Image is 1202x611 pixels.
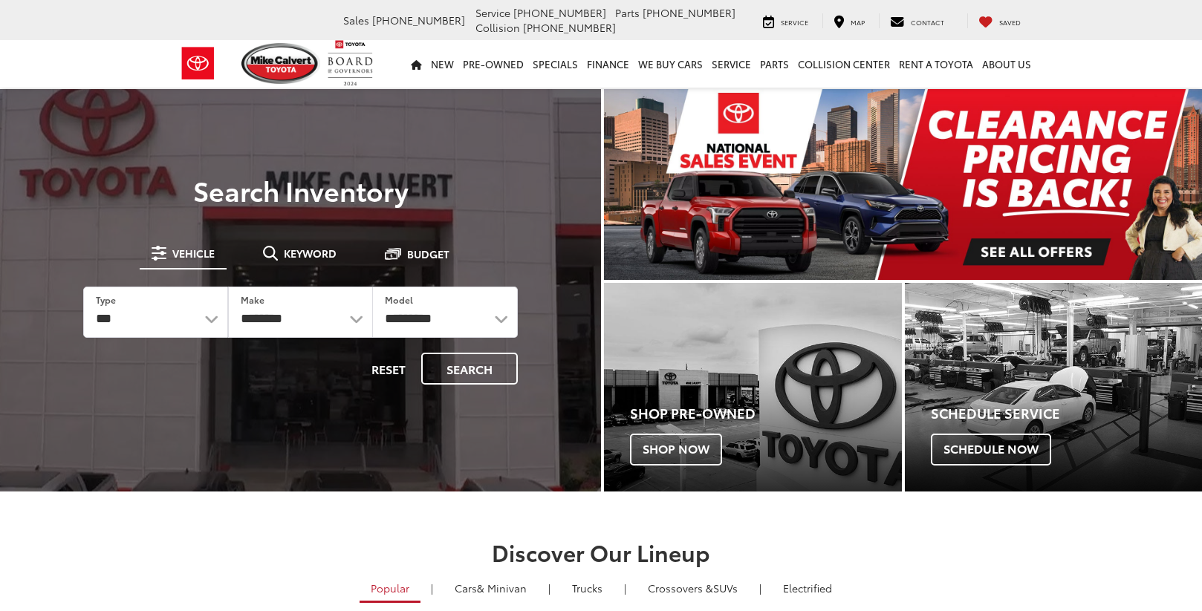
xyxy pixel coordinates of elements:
label: Make [241,293,264,306]
img: Clearance Pricing Is Back [604,89,1202,280]
button: Search [421,353,518,385]
a: Electrified [772,575,843,601]
span: [PHONE_NUMBER] [643,5,735,20]
a: Service [752,13,819,28]
a: New [426,40,458,88]
span: Sales [343,13,369,27]
a: Service [707,40,756,88]
a: Pre-Owned [458,40,528,88]
a: WE BUY CARS [634,40,707,88]
li: | [427,581,437,595]
span: Crossovers & [648,581,713,595]
li: | [756,581,765,595]
span: [PHONE_NUMBER] [523,20,616,35]
h3: Search Inventory [62,175,539,205]
a: Collision Center [793,40,894,88]
li: | [620,581,630,595]
a: Contact [879,13,955,28]
img: Toyota [170,39,226,88]
img: Mike Calvert Toyota [241,43,320,84]
span: Keyword [284,248,337,258]
span: Collision [475,20,520,35]
label: Type [96,293,116,306]
span: Parts [615,5,640,20]
span: Vehicle [172,248,215,258]
div: Toyota [604,283,902,491]
h2: Discover Our Lineup [77,540,1125,564]
span: [PHONE_NUMBER] [372,13,465,27]
span: Saved [999,17,1021,27]
span: Service [781,17,808,27]
div: carousel slide number 1 of 1 [604,89,1202,280]
a: Specials [528,40,582,88]
span: Schedule Now [931,434,1051,465]
a: Cars [444,575,538,601]
a: Popular [360,575,420,603]
label: Model [385,293,413,306]
a: Finance [582,40,634,88]
span: Budget [407,249,449,259]
a: About Us [978,40,1036,88]
span: Contact [911,17,944,27]
span: [PHONE_NUMBER] [513,5,606,20]
a: My Saved Vehicles [967,13,1032,28]
a: Parts [756,40,793,88]
button: Reset [359,353,418,385]
a: Rent a Toyota [894,40,978,88]
h4: Shop Pre-Owned [630,406,902,421]
a: Home [406,40,426,88]
a: SUVs [637,575,749,601]
a: Shop Pre-Owned Shop Now [604,283,902,491]
a: Map [822,13,876,28]
span: & Minivan [477,581,527,595]
span: Shop Now [630,434,722,465]
a: Trucks [561,575,614,601]
section: Carousel section with vehicle pictures - may contain disclaimers. [604,89,1202,280]
span: Service [475,5,510,20]
span: Map [851,17,865,27]
li: | [545,581,554,595]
